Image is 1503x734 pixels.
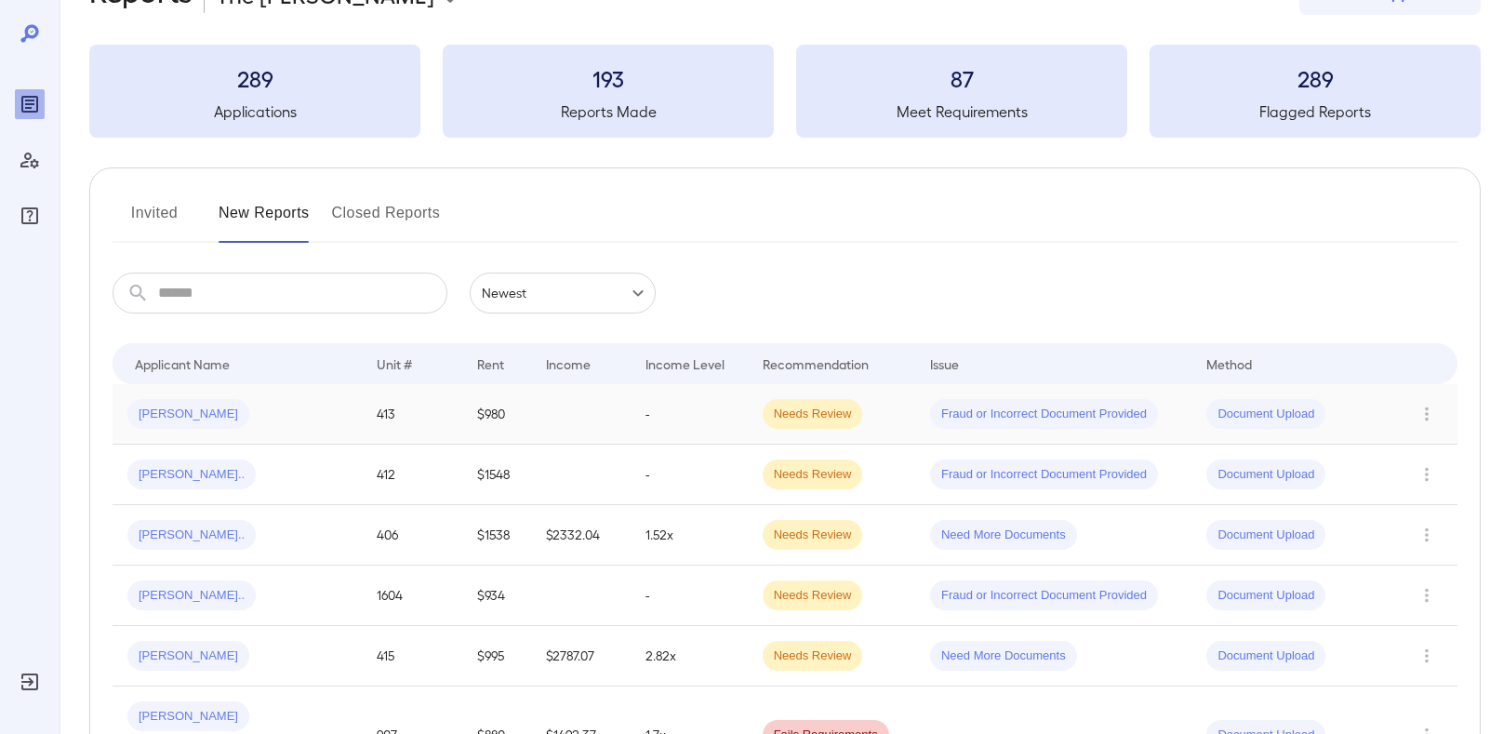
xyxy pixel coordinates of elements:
[89,45,1481,138] summary: 289Applications193Reports Made87Meet Requirements289Flagged Reports
[362,626,461,687] td: 415
[1206,466,1325,484] span: Document Upload
[135,353,230,375] div: Applicant Name
[362,505,461,566] td: 406
[89,63,420,93] h3: 289
[796,63,1127,93] h3: 87
[631,384,748,445] td: -
[219,198,310,243] button: New Reports
[127,406,249,423] span: [PERSON_NAME]
[1206,587,1325,605] span: Document Upload
[763,587,863,605] span: Needs Review
[1412,399,1442,429] button: Row Actions
[127,647,249,665] span: [PERSON_NAME]
[930,587,1158,605] span: Fraud or Incorrect Document Provided
[443,63,774,93] h3: 193
[631,445,748,505] td: -
[127,466,256,484] span: [PERSON_NAME]..
[15,89,45,119] div: Reports
[462,566,531,626] td: $934
[631,626,748,687] td: 2.82x
[127,527,256,544] span: [PERSON_NAME]..
[796,100,1127,123] h5: Meet Requirements
[1206,406,1325,423] span: Document Upload
[763,466,863,484] span: Needs Review
[443,100,774,123] h5: Reports Made
[462,505,531,566] td: $1538
[462,445,531,505] td: $1548
[631,566,748,626] td: -
[113,198,196,243] button: Invited
[15,667,45,697] div: Log Out
[930,527,1077,544] span: Need More Documents
[930,647,1077,665] span: Need More Documents
[127,708,249,726] span: [PERSON_NAME]
[531,626,631,687] td: $2787.07
[930,353,960,375] div: Issue
[763,647,863,665] span: Needs Review
[127,587,256,605] span: [PERSON_NAME]..
[362,384,461,445] td: 413
[15,201,45,231] div: FAQ
[1150,63,1481,93] h3: 289
[763,527,863,544] span: Needs Review
[362,566,461,626] td: 1604
[531,505,631,566] td: $2332.04
[362,445,461,505] td: 412
[1412,460,1442,489] button: Row Actions
[1206,353,1252,375] div: Method
[15,145,45,175] div: Manage Users
[645,353,725,375] div: Income Level
[332,198,441,243] button: Closed Reports
[1206,647,1325,665] span: Document Upload
[462,626,531,687] td: $995
[462,384,531,445] td: $980
[763,406,863,423] span: Needs Review
[546,353,591,375] div: Income
[1150,100,1481,123] h5: Flagged Reports
[763,353,869,375] div: Recommendation
[930,406,1158,423] span: Fraud or Incorrect Document Provided
[1206,527,1325,544] span: Document Upload
[631,505,748,566] td: 1.52x
[470,273,656,314] div: Newest
[1412,520,1442,550] button: Row Actions
[477,353,507,375] div: Rent
[1412,581,1442,610] button: Row Actions
[377,353,412,375] div: Unit #
[1412,641,1442,671] button: Row Actions
[89,100,420,123] h5: Applications
[930,466,1158,484] span: Fraud or Incorrect Document Provided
